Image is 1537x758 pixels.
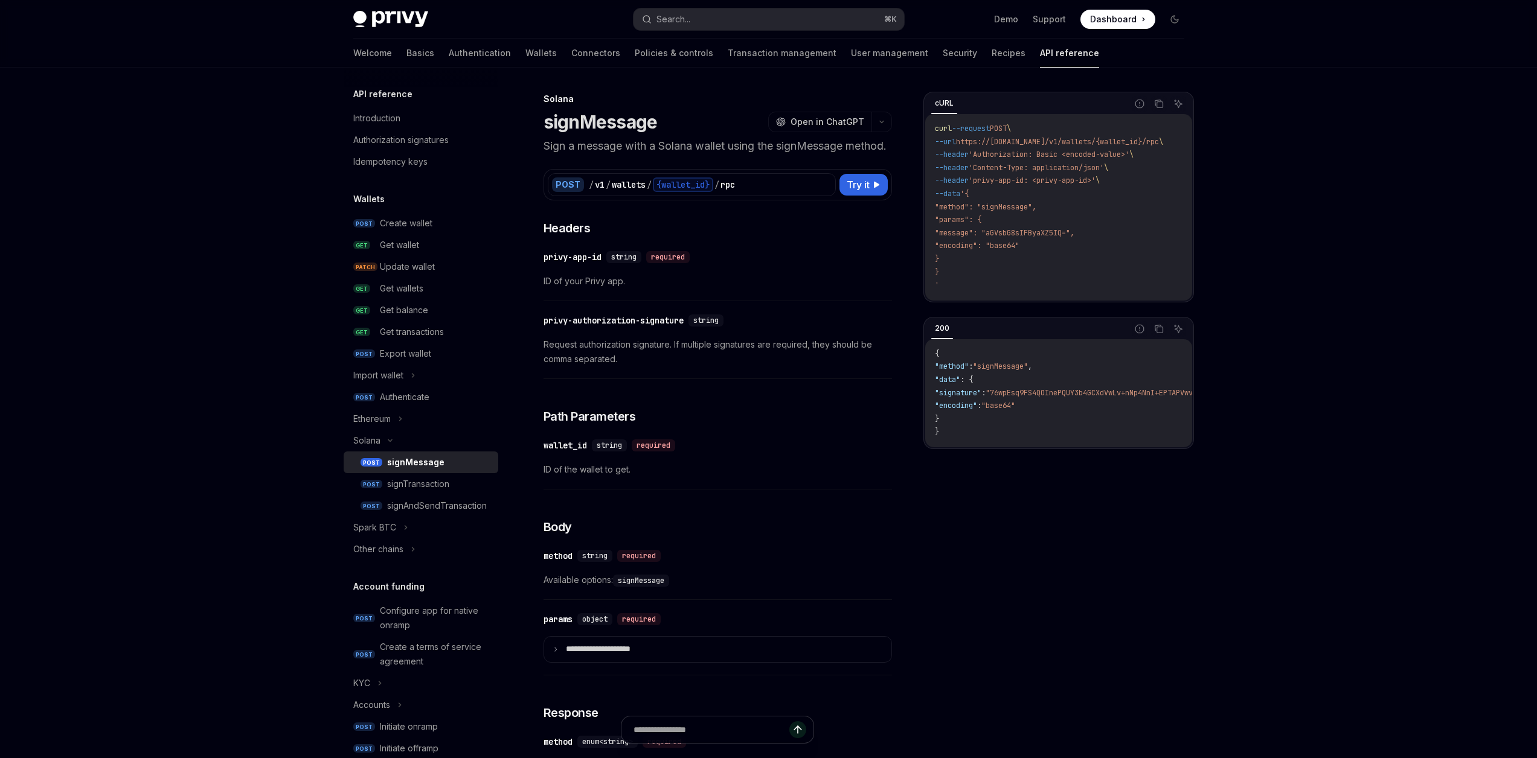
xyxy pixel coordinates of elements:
[994,13,1018,25] a: Demo
[634,8,904,30] button: Search...⌘K
[1170,96,1186,112] button: Ask AI
[544,314,684,326] div: privy-authorization-signature
[935,427,939,436] span: }
[344,129,498,151] a: Authorization signatures
[617,613,661,625] div: required
[544,518,572,535] span: Body
[992,39,1025,68] a: Recipes
[406,39,434,68] a: Basics
[380,346,431,361] div: Export wallet
[353,133,449,147] div: Authorization signatures
[935,361,969,371] span: "method"
[1080,10,1155,29] a: Dashboard
[344,234,498,256] a: GETGet wallet
[544,704,598,721] span: Response
[353,154,428,169] div: Idempotency keys
[847,177,870,192] span: Try it
[1129,150,1134,159] span: \
[353,111,400,126] div: Introduction
[606,179,611,191] div: /
[544,462,892,477] span: ID of the wallet to get.
[839,174,888,196] button: Try it
[595,179,605,191] div: v1
[380,238,419,252] div: Get wallet
[931,321,953,336] div: 200
[380,604,491,632] div: Configure app for native onramp
[935,241,1019,250] span: "encoding": "base64"
[612,179,646,191] div: wallets
[544,439,587,451] div: wallet_id
[387,455,444,470] div: signMessage
[353,241,370,250] span: GET
[613,575,669,587] code: signMessage
[544,550,573,562] div: method
[353,263,377,272] span: PATCH
[960,375,973,384] span: : {
[935,137,956,147] span: --url
[353,412,391,426] div: Ethereum
[1151,96,1167,112] button: Copy the contents from the code block
[387,477,449,491] div: signTransaction
[935,215,981,225] span: "params": {
[344,151,498,173] a: Idempotency keys
[632,439,675,451] div: required
[582,614,608,624] span: object
[1007,124,1011,133] span: \
[935,414,939,424] span: }
[544,93,892,105] div: Solana
[353,11,428,28] img: dark logo
[353,433,380,448] div: Solana
[344,278,498,299] a: GETGet wallets
[1028,361,1032,371] span: ,
[344,636,498,672] a: POSTCreate a terms of service agreement
[956,137,1159,147] span: https://[DOMAIN_NAME]/v1/wallets/{wallet_id}/rpc
[635,39,713,68] a: Policies & controls
[1151,321,1167,337] button: Copy the contents from the code block
[353,542,403,556] div: Other chains
[791,116,864,128] span: Open in ChatGPT
[943,39,977,68] a: Security
[353,368,403,383] div: Import wallet
[353,698,390,712] div: Accounts
[380,719,438,734] div: Initiate onramp
[986,388,1366,398] span: "76wpEsq9FS4QOInePQUY3b4GCXdVwLv+nNp4NnI+EPTAPVwvXCjzjUW/gD6Vuh4KaD+7p2X4MaTu6xYu0rMTAA=="
[344,451,498,473] a: POSTsignMessage
[1033,13,1066,25] a: Support
[935,124,952,133] span: curl
[935,228,1074,238] span: "message": "aGVsbG8sIFByaXZ5IQ=",
[935,349,939,358] span: {
[693,316,719,325] span: string
[935,375,960,384] span: "data"
[1170,321,1186,337] button: Ask AI
[646,251,690,263] div: required
[935,388,981,398] span: "signature"
[1040,39,1099,68] a: API reference
[728,39,836,68] a: Transaction management
[969,361,973,371] span: :
[952,124,990,133] span: --request
[344,212,498,234] a: POSTCreate wallet
[353,349,375,358] span: POST
[935,254,939,264] span: }
[969,150,1129,159] span: 'Authorization: Basic <encoded-value>'
[1165,10,1184,29] button: Toggle dark mode
[353,39,392,68] a: Welcome
[380,325,444,339] div: Get transactions
[789,721,806,738] button: Send message
[977,401,981,410] span: :
[935,189,960,199] span: --data
[353,614,375,623] span: POST
[653,177,713,192] div: {wallet_id}
[449,39,511,68] a: Authentication
[353,284,370,293] span: GET
[656,12,690,27] div: Search...
[380,260,435,274] div: Update wallet
[544,220,591,237] span: Headers
[361,458,382,467] span: POST
[884,14,897,24] span: ⌘ K
[552,177,584,192] div: POST
[353,192,385,206] h5: Wallets
[353,328,370,337] span: GET
[935,176,969,185] span: --header
[571,39,620,68] a: Connectors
